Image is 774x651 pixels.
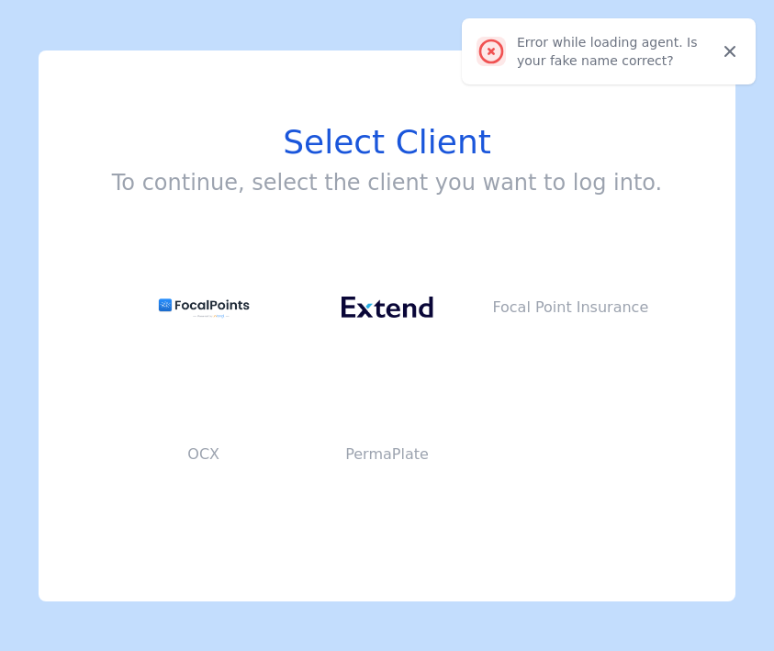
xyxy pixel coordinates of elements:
[112,381,296,528] button: OCX
[715,37,745,66] button: Close
[517,33,715,70] div: Error while loading agent. Is your fake name correct?
[296,381,479,528] button: PermaPlate
[478,297,662,319] p: Focal Point Insurance
[478,234,662,381] button: Focal Point Insurance
[112,168,662,197] h3: To continue, select the client you want to log into.
[112,443,296,466] p: OCX
[296,443,479,466] p: PermaPlate
[112,124,662,161] h1: Select Client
